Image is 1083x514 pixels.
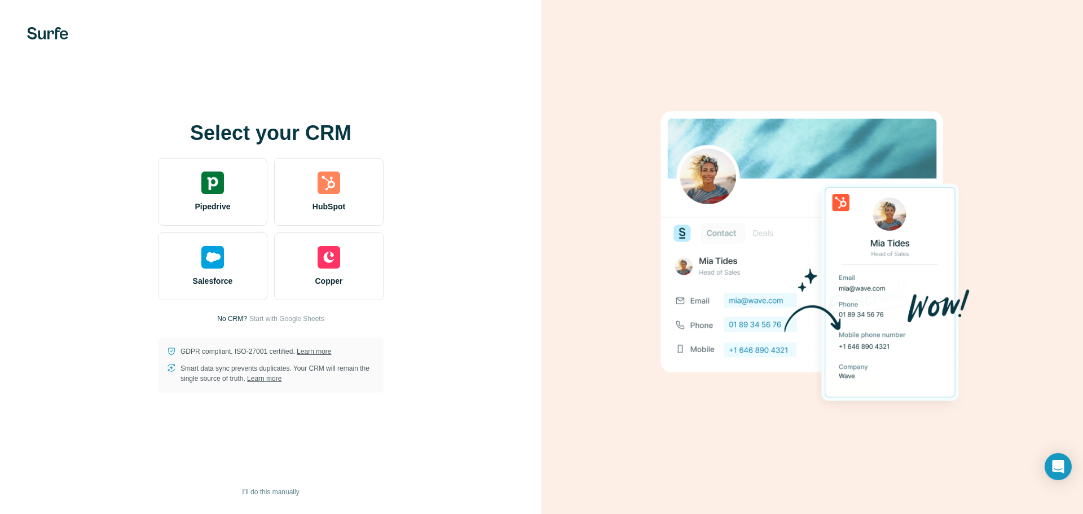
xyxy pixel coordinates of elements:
[201,246,224,269] img: salesforce's logo
[318,172,340,194] img: hubspot's logo
[312,201,345,212] span: HubSpot
[242,487,299,497] span: I’ll do this manually
[315,275,343,287] span: Copper
[1045,453,1072,480] div: Open Intercom Messenger
[654,94,970,421] img: HUBSPOT image
[201,172,224,194] img: pipedrive's logo
[27,27,68,39] img: Surfe's logo
[318,246,340,269] img: copper's logo
[249,314,324,324] button: Start with Google Sheets
[234,484,307,500] button: I’ll do this manually
[247,375,281,383] a: Learn more
[217,314,247,324] p: No CRM?
[180,363,375,384] p: Smart data sync prevents duplicates. Your CRM will remain the single source of truth.
[193,275,233,287] span: Salesforce
[195,201,230,212] span: Pipedrive
[297,348,331,355] a: Learn more
[180,346,331,357] p: GDPR compliant. ISO-27001 certified.
[158,122,384,144] h1: Select your CRM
